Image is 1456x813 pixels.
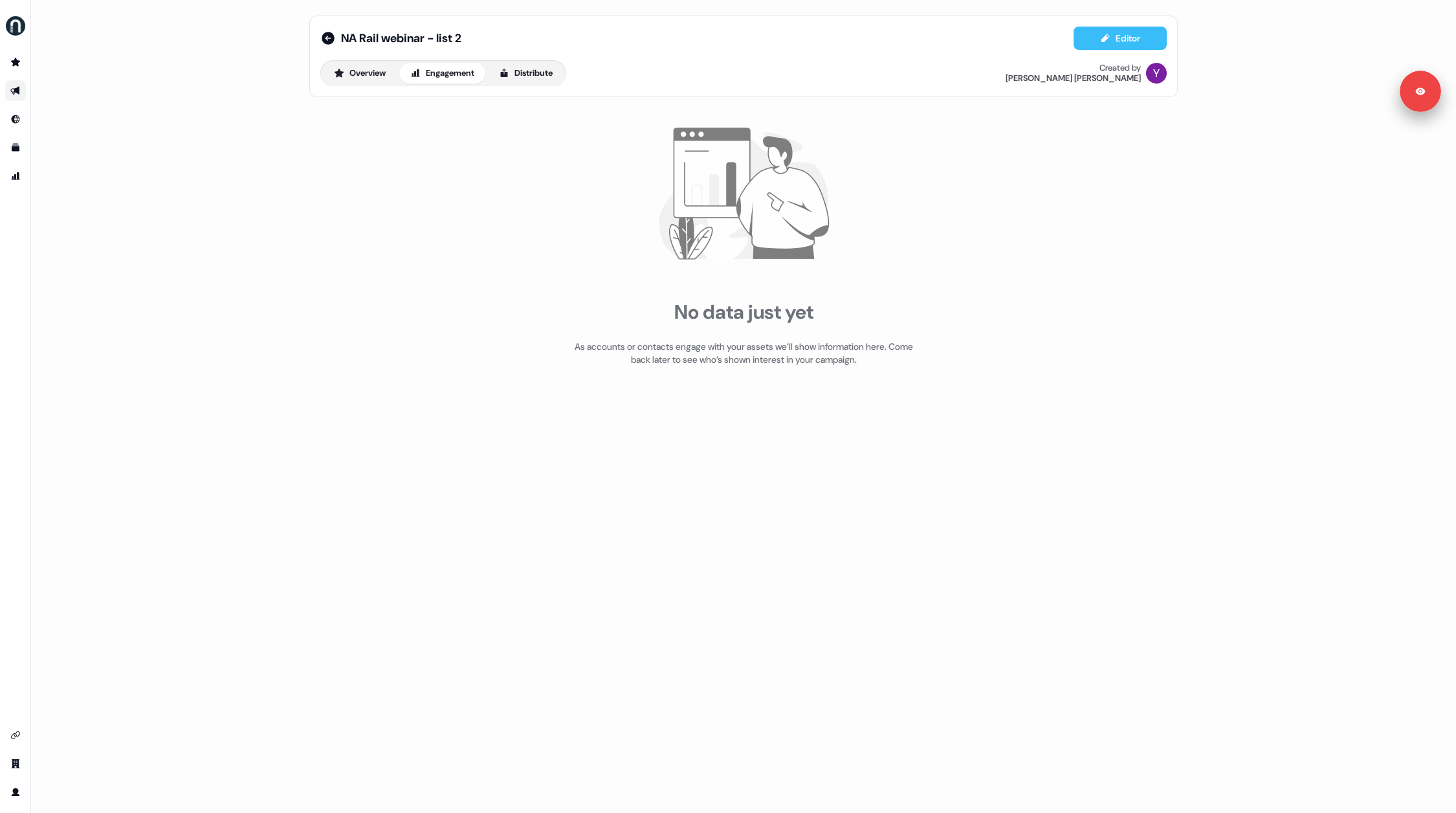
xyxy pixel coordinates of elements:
button: Distribute [488,63,564,84]
img: Yuriy [1146,63,1167,84]
button: Engagement [399,63,485,84]
a: Go to outbound experience [5,80,26,101]
div: As accounts or contacts engage with your assets we’ll show information here. Come back later to s... [573,340,915,366]
a: Go to templates [5,137,26,158]
a: Go to profile [5,782,26,803]
div: Created by [1099,63,1141,73]
a: Go to team [5,753,26,774]
div: No data just yet [674,300,813,325]
img: illustration showing a graph with no data [653,102,835,284]
a: Editor [1074,33,1167,47]
span: NA Rail webinar - list 2 [341,30,461,46]
a: Go to Inbound [5,109,26,130]
a: Go to attribution [5,166,26,187]
button: Editor [1074,27,1167,50]
div: [PERSON_NAME] [PERSON_NAME] [1006,73,1141,84]
a: Go to integrations [5,725,26,746]
a: Go to prospects [5,52,26,73]
button: Overview [323,63,397,84]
